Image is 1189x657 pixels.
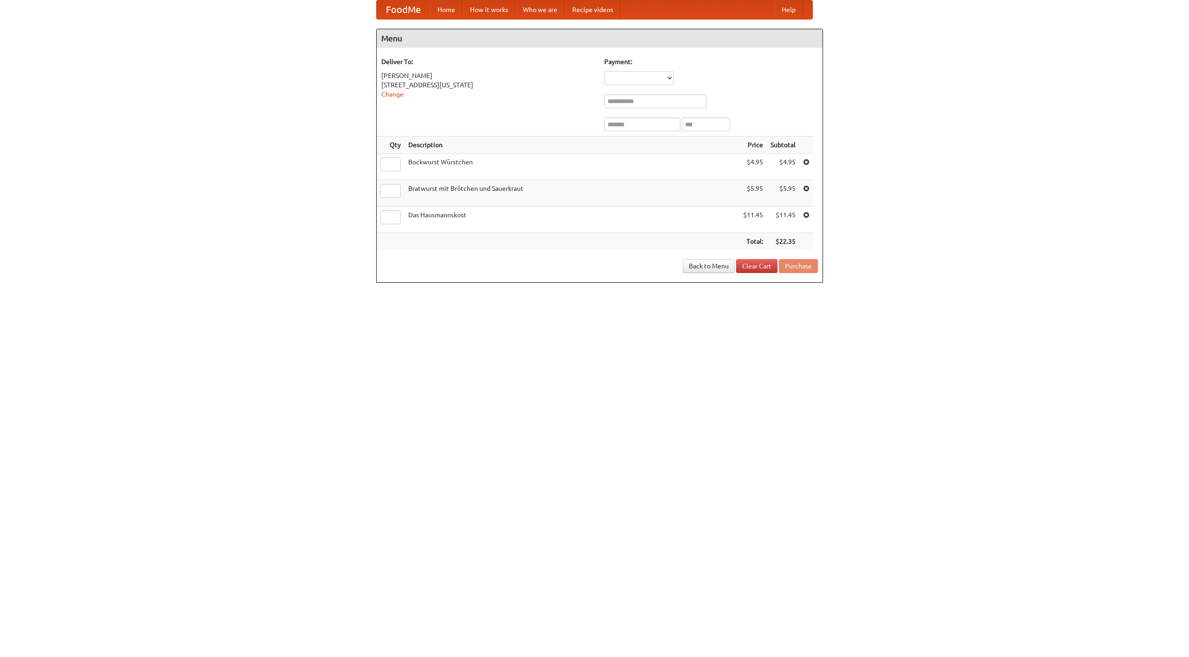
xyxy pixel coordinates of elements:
[377,29,823,48] h4: Menu
[381,91,404,98] a: Change
[767,154,799,180] td: $4.95
[565,0,621,19] a: Recipe videos
[767,137,799,154] th: Subtotal
[739,180,767,207] td: $5.95
[767,207,799,233] td: $11.45
[774,0,803,19] a: Help
[739,233,767,250] th: Total:
[604,57,818,66] h5: Payment:
[779,259,818,273] button: Purchase
[516,0,565,19] a: Who we are
[683,259,735,273] a: Back to Menu
[405,180,739,207] td: Bratwurst mit Brötchen und Sauerkraut
[739,154,767,180] td: $4.95
[430,0,463,19] a: Home
[405,207,739,233] td: Das Hausmannskost
[405,154,739,180] td: Bockwurst Würstchen
[767,233,799,250] th: $22.35
[381,57,595,66] h5: Deliver To:
[463,0,516,19] a: How it works
[381,80,595,90] div: [STREET_ADDRESS][US_STATE]
[377,0,430,19] a: FoodMe
[377,137,405,154] th: Qty
[739,137,767,154] th: Price
[767,180,799,207] td: $5.95
[381,71,595,80] div: [PERSON_NAME]
[736,259,777,273] a: Clear Cart
[405,137,739,154] th: Description
[739,207,767,233] td: $11.45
